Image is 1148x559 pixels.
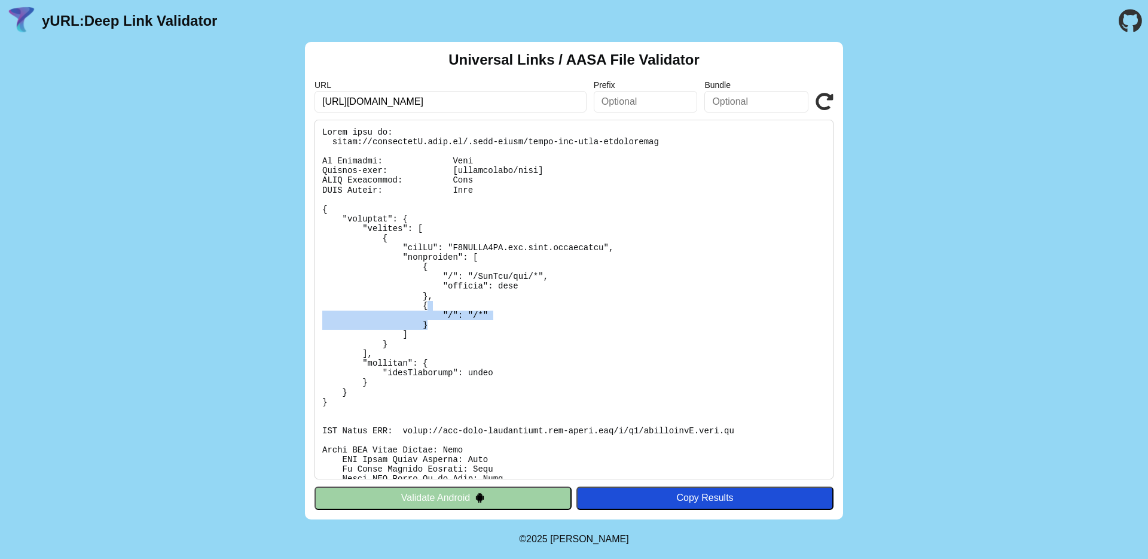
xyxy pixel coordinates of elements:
[519,519,628,559] footer: ©
[315,487,572,509] button: Validate Android
[594,80,698,90] label: Prefix
[576,487,833,509] button: Copy Results
[42,13,217,29] a: yURL:Deep Link Validator
[6,5,37,37] img: yURL Logo
[315,91,587,113] input: Required
[448,51,700,68] h2: Universal Links / AASA File Validator
[704,91,808,113] input: Optional
[550,534,629,544] a: Michael Ibragimchayev's Personal Site
[526,534,548,544] span: 2025
[582,493,828,503] div: Copy Results
[475,493,485,503] img: droidIcon.svg
[315,80,587,90] label: URL
[594,91,698,113] input: Optional
[315,120,833,479] pre: Lorem ipsu do: sitam://consectetU.adip.el/.sedd-eiusm/tempo-inc-utla-etdoloremag Al Enimadmi: Ven...
[704,80,808,90] label: Bundle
